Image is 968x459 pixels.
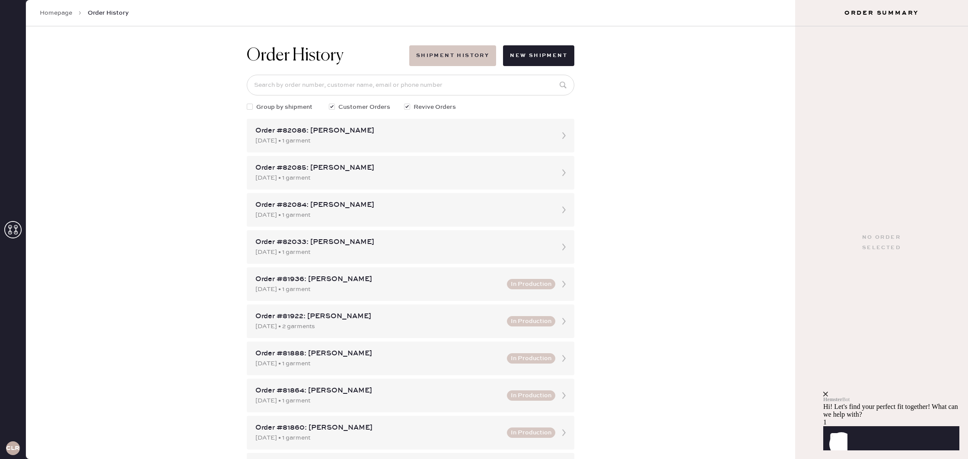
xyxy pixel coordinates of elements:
div: [DATE] • 1 garment [255,285,502,294]
div: Order #81922: [PERSON_NAME] [255,311,502,322]
button: In Production [507,390,555,401]
div: [DATE] • 2 garments [255,322,502,331]
div: [DATE] • 1 garment [255,433,502,443]
div: Order #81888: [PERSON_NAME] [255,348,502,359]
div: [DATE] • 1 garment [255,210,550,220]
div: [DATE] • 1 garment [255,136,550,146]
div: [DATE] • 1 garment [255,396,502,405]
button: In Production [507,316,555,326]
div: Order #82085: [PERSON_NAME] [255,163,550,173]
div: [DATE] • 1 garment [255,247,550,257]
a: Homepage [40,9,72,17]
span: Customer Orders [338,102,390,112]
h3: Order Summary [795,9,968,17]
div: Order #81864: [PERSON_NAME] [255,386,502,396]
div: Order #81936: [PERSON_NAME] [255,274,502,285]
div: Order #82084: [PERSON_NAME] [255,200,550,210]
input: Search by order number, customer name, email or phone number [247,75,574,95]
button: In Production [507,427,555,438]
div: Order #82033: [PERSON_NAME] [255,237,550,247]
button: Shipment History [409,45,496,66]
span: Order History [88,9,129,17]
div: No order selected [862,232,901,253]
h1: Order History [247,45,344,66]
button: In Production [507,279,555,289]
div: Order #82086: [PERSON_NAME] [255,126,550,136]
div: [DATE] • 1 garment [255,173,550,183]
iframe: Front Chat [823,339,966,457]
div: [DATE] • 1 garment [255,359,502,368]
span: Revive Orders [414,102,456,112]
h3: CLR [6,445,19,451]
button: New Shipment [503,45,574,66]
div: Order #81860: [PERSON_NAME] [255,423,502,433]
span: Group by shipment [256,102,312,112]
button: In Production [507,353,555,364]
